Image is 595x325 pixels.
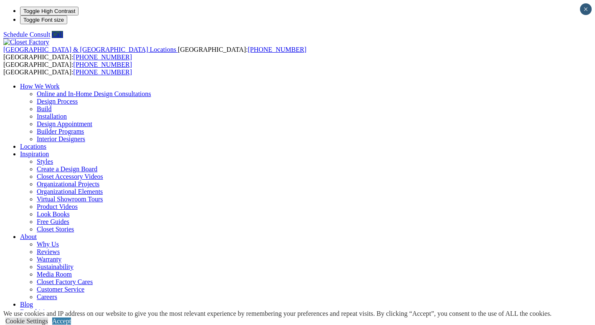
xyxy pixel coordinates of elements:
[23,8,75,14] span: Toggle High Contrast
[37,278,93,285] a: Closet Factory Cares
[37,113,67,120] a: Installation
[37,165,97,173] a: Create a Design Board
[37,211,70,218] a: Look Books
[3,46,176,53] span: [GEOGRAPHIC_DATA] & [GEOGRAPHIC_DATA] Locations
[37,120,92,127] a: Design Appointment
[3,38,49,46] img: Closet Factory
[37,203,78,210] a: Product Videos
[37,218,69,225] a: Free Guides
[248,46,306,53] a: [PHONE_NUMBER]
[37,256,61,263] a: Warranty
[37,196,103,203] a: Virtual Showroom Tours
[37,128,84,135] a: Builder Programs
[580,3,592,15] button: Close
[3,31,50,38] a: Schedule Consult
[5,317,48,325] a: Cookie Settings
[37,271,72,278] a: Media Room
[3,61,132,76] span: [GEOGRAPHIC_DATA]: [GEOGRAPHIC_DATA]:
[37,226,74,233] a: Closet Stories
[37,135,85,142] a: Interior Designers
[37,173,103,180] a: Closet Accessory Videos
[23,17,64,23] span: Toggle Font size
[73,61,132,68] a: [PHONE_NUMBER]
[20,301,33,308] a: Blog
[20,150,49,157] a: Inspiration
[37,90,151,97] a: Online and In-Home Design Consultations
[20,308,52,315] a: Franchising
[37,241,59,248] a: Why Us
[37,263,73,270] a: Sustainability
[37,286,84,293] a: Customer Service
[3,46,306,61] span: [GEOGRAPHIC_DATA]: [GEOGRAPHIC_DATA]:
[73,53,132,61] a: [PHONE_NUMBER]
[3,46,178,53] a: [GEOGRAPHIC_DATA] & [GEOGRAPHIC_DATA] Locations
[73,69,132,76] a: [PHONE_NUMBER]
[37,105,52,112] a: Build
[52,31,63,38] a: Call
[37,188,103,195] a: Organizational Elements
[37,180,99,188] a: Organizational Projects
[20,233,37,240] a: About
[3,310,552,317] div: We use cookies and IP address on our website to give you the most relevant experience by remember...
[37,98,78,105] a: Design Process
[37,293,57,300] a: Careers
[37,248,60,255] a: Reviews
[20,83,60,90] a: How We Work
[20,15,67,24] button: Toggle Font size
[37,158,53,165] a: Styles
[52,317,71,325] a: Accept
[20,7,78,15] button: Toggle High Contrast
[20,143,46,150] a: Locations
